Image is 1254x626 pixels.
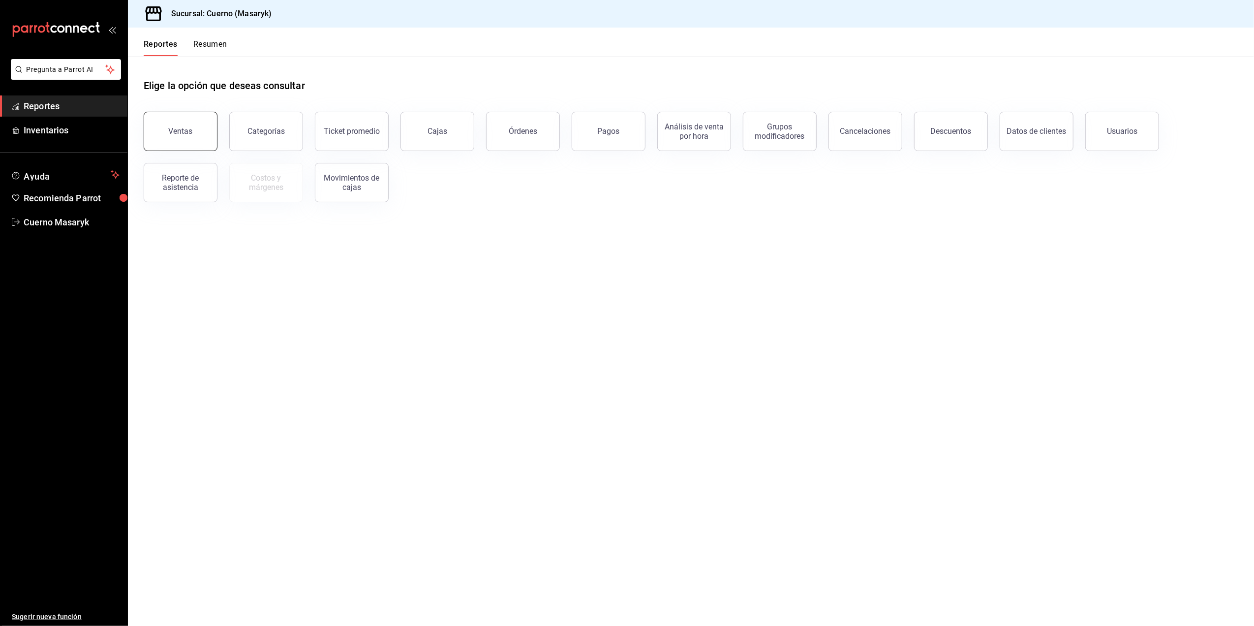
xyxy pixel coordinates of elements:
button: Descuentos [914,112,988,151]
div: Órdenes [509,126,537,136]
div: Pagos [598,126,620,136]
div: Costos y márgenes [236,173,297,192]
a: Cajas [400,112,474,151]
span: Cuerno Masaryk [24,216,120,229]
button: Datos de clientes [1000,112,1073,151]
button: Reportes [144,39,178,56]
div: Ticket promedio [324,126,380,136]
button: Ventas [144,112,217,151]
div: Descuentos [931,126,972,136]
button: Categorías [229,112,303,151]
button: Contrata inventarios para ver este reporte [229,163,303,202]
div: navigation tabs [144,39,227,56]
span: Sugerir nueva función [12,612,120,622]
div: Ventas [169,126,193,136]
div: Categorías [247,126,285,136]
a: Pregunta a Parrot AI [7,71,121,82]
button: Usuarios [1085,112,1159,151]
div: Usuarios [1107,126,1137,136]
span: Ayuda [24,169,107,181]
div: Reporte de asistencia [150,173,211,192]
button: Movimientos de cajas [315,163,389,202]
div: Movimientos de cajas [321,173,382,192]
button: open_drawer_menu [108,26,116,33]
div: Análisis de venta por hora [664,122,725,141]
div: Datos de clientes [1007,126,1067,136]
div: Grupos modificadores [749,122,810,141]
button: Cancelaciones [828,112,902,151]
button: Resumen [193,39,227,56]
button: Análisis de venta por hora [657,112,731,151]
button: Órdenes [486,112,560,151]
span: Recomienda Parrot [24,191,120,205]
span: Inventarios [24,124,120,137]
div: Cancelaciones [840,126,891,136]
span: Pregunta a Parrot AI [27,64,106,75]
span: Reportes [24,99,120,113]
button: Pagos [572,112,645,151]
button: Reporte de asistencia [144,163,217,202]
h1: Elige la opción que deseas consultar [144,78,305,93]
button: Grupos modificadores [743,112,817,151]
button: Ticket promedio [315,112,389,151]
h3: Sucursal: Cuerno (Masaryk) [163,8,272,20]
button: Pregunta a Parrot AI [11,59,121,80]
div: Cajas [428,125,448,137]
